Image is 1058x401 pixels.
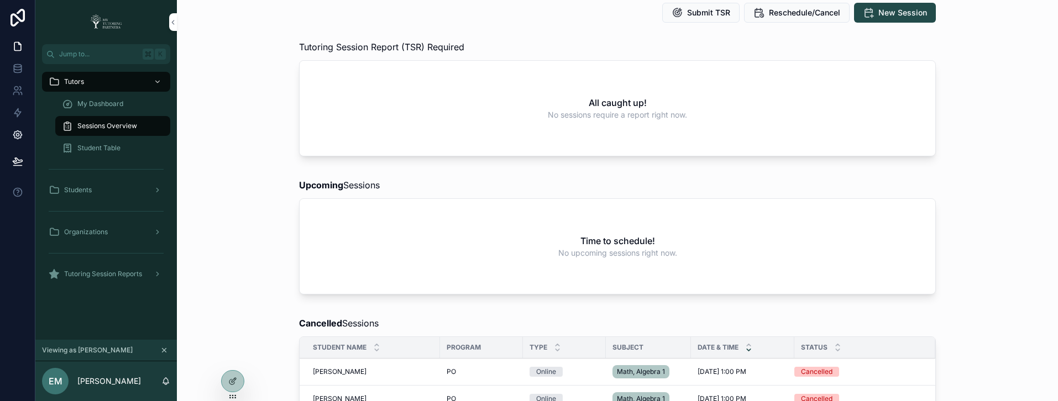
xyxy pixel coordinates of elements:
div: scrollable content [35,64,177,298]
span: Date & Time [698,343,738,352]
span: [DATE] 1:00 PM [698,367,746,376]
span: K [156,50,165,59]
span: Organizations [64,228,108,236]
a: Sessions Overview [55,116,170,136]
span: My Dashboard [77,99,123,108]
span: [PERSON_NAME] [313,367,366,376]
a: Tutoring Session Reports [42,264,170,284]
span: Tutoring Session Reports [64,270,142,278]
span: Jump to... [59,50,138,59]
span: EM [49,374,62,388]
img: App logo [87,13,125,31]
a: My Dashboard [55,94,170,114]
button: Jump to...K [42,44,170,64]
button: Submit TSR [662,3,740,23]
button: Reschedule/Cancel [744,3,850,23]
span: Student Table [77,144,121,152]
span: Tutoring Session Report (TSR) Required [299,40,464,54]
span: Status [801,343,827,352]
span: Students [64,186,92,194]
a: Organizations [42,222,170,242]
span: Student Name [313,343,366,352]
span: Sessions Overview [77,122,137,130]
strong: Cancelled [299,318,342,329]
span: Sessions [299,316,379,330]
span: Viewing as [PERSON_NAME] [42,346,133,355]
span: Math, Algebra 1 [617,367,665,376]
span: Type [530,343,547,352]
p: [PERSON_NAME] [77,376,141,387]
span: PO [447,367,456,376]
a: Students [42,180,170,200]
span: Sessions [299,178,380,192]
h2: Time to schedule! [580,234,655,247]
span: No sessions require a report right now. [548,109,687,120]
div: Cancelled [801,367,832,377]
span: New Session [878,7,927,18]
span: Submit TSR [687,7,730,18]
button: New Session [854,3,936,23]
a: Student Table [55,138,170,158]
strong: Upcoming [299,180,343,191]
h2: All caught up! [589,96,647,109]
span: Program [447,343,481,352]
span: Reschedule/Cancel [769,7,840,18]
a: Tutors [42,72,170,92]
span: No upcoming sessions right now. [558,247,677,258]
span: Tutors [64,77,84,86]
div: Online [536,367,556,377]
span: Subject [612,343,643,352]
